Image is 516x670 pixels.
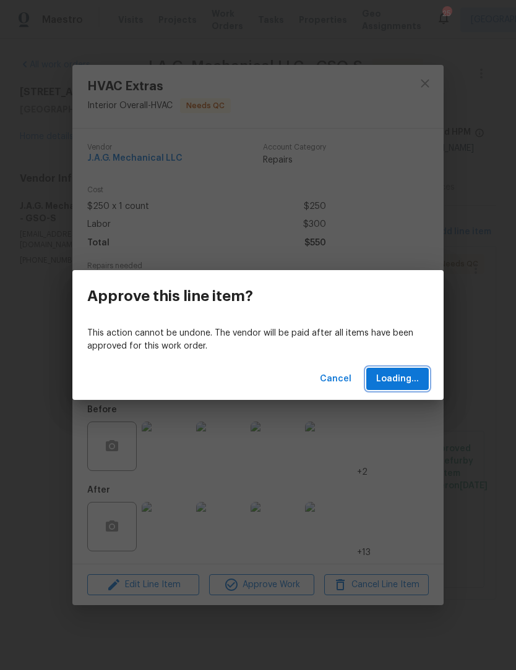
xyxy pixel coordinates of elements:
p: This action cannot be undone. The vendor will be paid after all items have been approved for this... [87,327,429,353]
button: Loading... [366,368,429,391]
button: Cancel [315,368,356,391]
h3: Approve this line item? [87,287,253,305]
span: Loading... [376,371,419,387]
span: Cancel [320,371,351,387]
